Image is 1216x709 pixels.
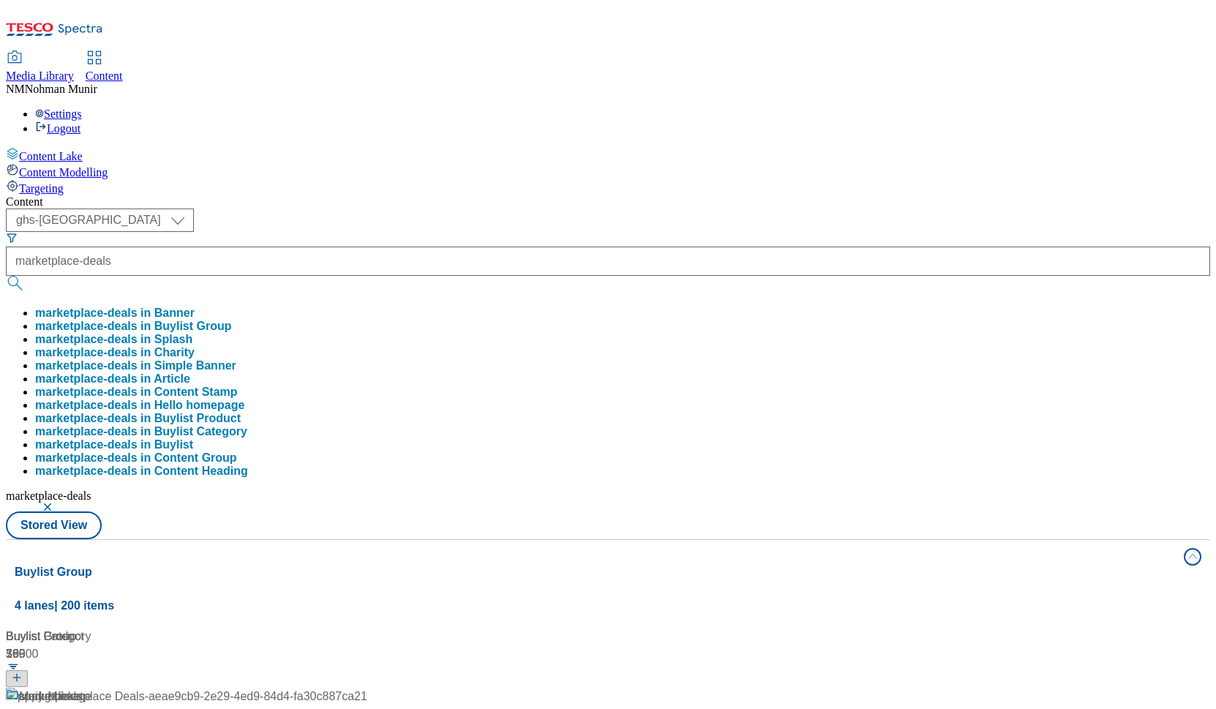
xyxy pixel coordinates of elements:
[35,438,193,451] button: marketplace-deals in Buylist
[35,412,241,425] button: marketplace-deals in Buylist Product
[35,451,237,465] button: marketplace-deals in Content Group
[6,232,18,244] svg: Search Filters
[6,489,91,502] span: marketplace-deals
[6,147,1210,163] a: Content Lake
[35,122,80,135] a: Logout
[6,83,25,95] span: NM
[86,70,123,82] span: Content
[154,412,241,424] span: Buylist Product
[35,372,190,386] div: marketplace-deals in
[25,83,97,95] span: Nohman Munir
[6,179,1210,195] a: Targeting
[35,465,248,478] button: marketplace-deals in Content Heading
[35,386,238,399] button: marketplace-deals in Content Stamp
[154,372,190,385] span: Article
[6,540,1210,622] button: Buylist Group4 lanes| 200 items
[15,563,1175,581] h4: Buylist Group
[6,645,908,663] div: 10000
[6,511,102,539] button: Stored View
[35,320,232,333] div: marketplace-deals in
[6,645,189,663] div: 789
[35,412,241,425] div: marketplace-deals in
[154,320,232,332] span: Buylist Group
[154,386,238,398] span: Content Stamp
[15,599,114,612] span: 4 lanes | 200 items
[154,425,247,438] span: Buylist Category
[6,70,74,82] span: Media Library
[6,52,74,83] a: Media Library
[19,688,83,705] div: Marketplace
[19,166,108,179] span: Content Modelling
[6,628,908,645] div: Buylist Product
[35,425,247,438] div: marketplace-deals in
[6,628,189,645] div: Buylist Category
[35,346,195,359] button: marketplace-deals in Charity
[6,163,1210,179] a: Content Modelling
[86,52,123,83] a: Content
[19,182,64,195] span: Targeting
[35,399,244,412] button: marketplace-deals in Hello homepage
[35,333,192,346] button: marketplace-deals in Splash
[35,425,247,438] button: marketplace-deals in Buylist Category
[154,451,237,464] span: Content Group
[35,451,237,465] div: marketplace-deals in
[35,359,236,372] button: marketplace-deals in Simple Banner
[35,372,190,386] button: marketplace-deals in Article
[35,386,238,399] div: marketplace-deals in
[35,307,195,320] button: marketplace-deals in Banner
[6,247,1210,276] input: Search
[154,346,195,359] span: Charity
[35,346,195,359] div: marketplace-deals in
[6,195,1210,209] div: Content
[35,108,82,120] a: Settings
[35,320,232,333] button: marketplace-deals in Buylist Group
[19,150,83,162] span: Content Lake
